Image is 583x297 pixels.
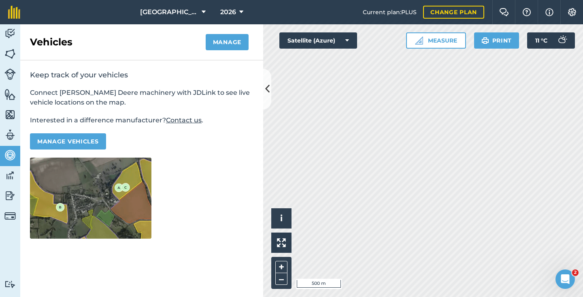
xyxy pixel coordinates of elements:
img: svg+xml;base64,PD94bWwgdmVyc2lvbj0iMS4wIiBlbmNvZGluZz0idXRmLTgiPz4KPCEtLSBHZW5lcmF0b3I6IEFkb2JlIE... [4,68,16,80]
button: Manage vehicles [30,133,106,150]
img: svg+xml;base64,PD94bWwgdmVyc2lvbj0iMS4wIiBlbmNvZGluZz0idXRmLTgiPz4KPCEtLSBHZW5lcmF0b3I6IEFkb2JlIE... [4,280,16,288]
span: 11 ° C [535,32,547,49]
img: Ruler icon [415,36,423,45]
img: svg+xml;base64,PHN2ZyB4bWxucz0iaHR0cDovL3d3dy53My5vcmcvMjAwMC9zdmciIHdpZHRoPSI1NiIgaGVpZ2h0PSI2MC... [4,48,16,60]
h2: Vehicles [30,36,72,49]
button: – [275,273,287,285]
span: [GEOGRAPHIC_DATA] [140,7,198,17]
img: svg+xml;base64,PD94bWwgdmVyc2lvbj0iMS4wIiBlbmNvZGluZz0idXRmLTgiPz4KPCEtLSBHZW5lcmF0b3I6IEFkb2JlIE... [4,129,16,141]
span: 2 [572,269,579,276]
button: Manage [206,34,249,50]
button: Measure [406,32,466,49]
img: svg+xml;base64,PD94bWwgdmVyc2lvbj0iMS4wIiBlbmNvZGluZz0idXRmLTgiPz4KPCEtLSBHZW5lcmF0b3I6IEFkb2JlIE... [4,149,16,161]
img: svg+xml;base64,PHN2ZyB4bWxucz0iaHR0cDovL3d3dy53My5vcmcvMjAwMC9zdmciIHdpZHRoPSIxNyIgaGVpZ2h0PSIxNy... [545,7,553,17]
img: svg+xml;base64,PD94bWwgdmVyc2lvbj0iMS4wIiBlbmNvZGluZz0idXRmLTgiPz4KPCEtLSBHZW5lcmF0b3I6IEFkb2JlIE... [4,169,16,182]
img: svg+xml;base64,PD94bWwgdmVyc2lvbj0iMS4wIiBlbmNvZGluZz0idXRmLTgiPz4KPCEtLSBHZW5lcmF0b3I6IEFkb2JlIE... [4,210,16,222]
img: fieldmargin Logo [8,6,20,19]
span: i [280,213,283,223]
button: Print [474,32,519,49]
img: svg+xml;base64,PHN2ZyB4bWxucz0iaHR0cDovL3d3dy53My5vcmcvMjAwMC9zdmciIHdpZHRoPSI1NiIgaGVpZ2h0PSI2MC... [4,109,16,121]
iframe: Intercom live chat [555,269,575,289]
img: svg+xml;base64,PD94bWwgdmVyc2lvbj0iMS4wIiBlbmNvZGluZz0idXRmLTgiPz4KPCEtLSBHZW5lcmF0b3I6IEFkb2JlIE... [554,32,570,49]
img: A cog icon [567,8,577,16]
img: svg+xml;base64,PHN2ZyB4bWxucz0iaHR0cDovL3d3dy53My5vcmcvMjAwMC9zdmciIHdpZHRoPSI1NiIgaGVpZ2h0PSI2MC... [4,88,16,100]
button: + [275,261,287,273]
a: Change plan [423,6,484,19]
img: A question mark icon [522,8,532,16]
span: 2026 [220,7,236,17]
button: Satellite (Azure) [279,32,357,49]
img: Two speech bubbles overlapping with the left bubble in the forefront [499,8,509,16]
span: Current plan : PLUS [363,8,417,17]
p: Interested in a difference manufacturer? . [30,115,253,125]
img: Four arrows, one pointing top left, one top right, one bottom right and the last bottom left [277,238,286,247]
img: svg+xml;base64,PD94bWwgdmVyc2lvbj0iMS4wIiBlbmNvZGluZz0idXRmLTgiPz4KPCEtLSBHZW5lcmF0b3I6IEFkb2JlIE... [4,190,16,202]
img: svg+xml;base64,PHN2ZyB4bWxucz0iaHR0cDovL3d3dy53My5vcmcvMjAwMC9zdmciIHdpZHRoPSIxOSIgaGVpZ2h0PSIyNC... [481,36,489,45]
h2: Keep track of your vehicles [30,70,253,80]
a: Contact us [166,116,202,124]
button: 11 °C [527,32,575,49]
p: Connect [PERSON_NAME] Deere machinery with JDLink to see live vehicle locations on the map. [30,88,253,107]
button: i [271,208,291,229]
img: svg+xml;base64,PD94bWwgdmVyc2lvbj0iMS4wIiBlbmNvZGluZz0idXRmLTgiPz4KPCEtLSBHZW5lcmF0b3I6IEFkb2JlIE... [4,28,16,40]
